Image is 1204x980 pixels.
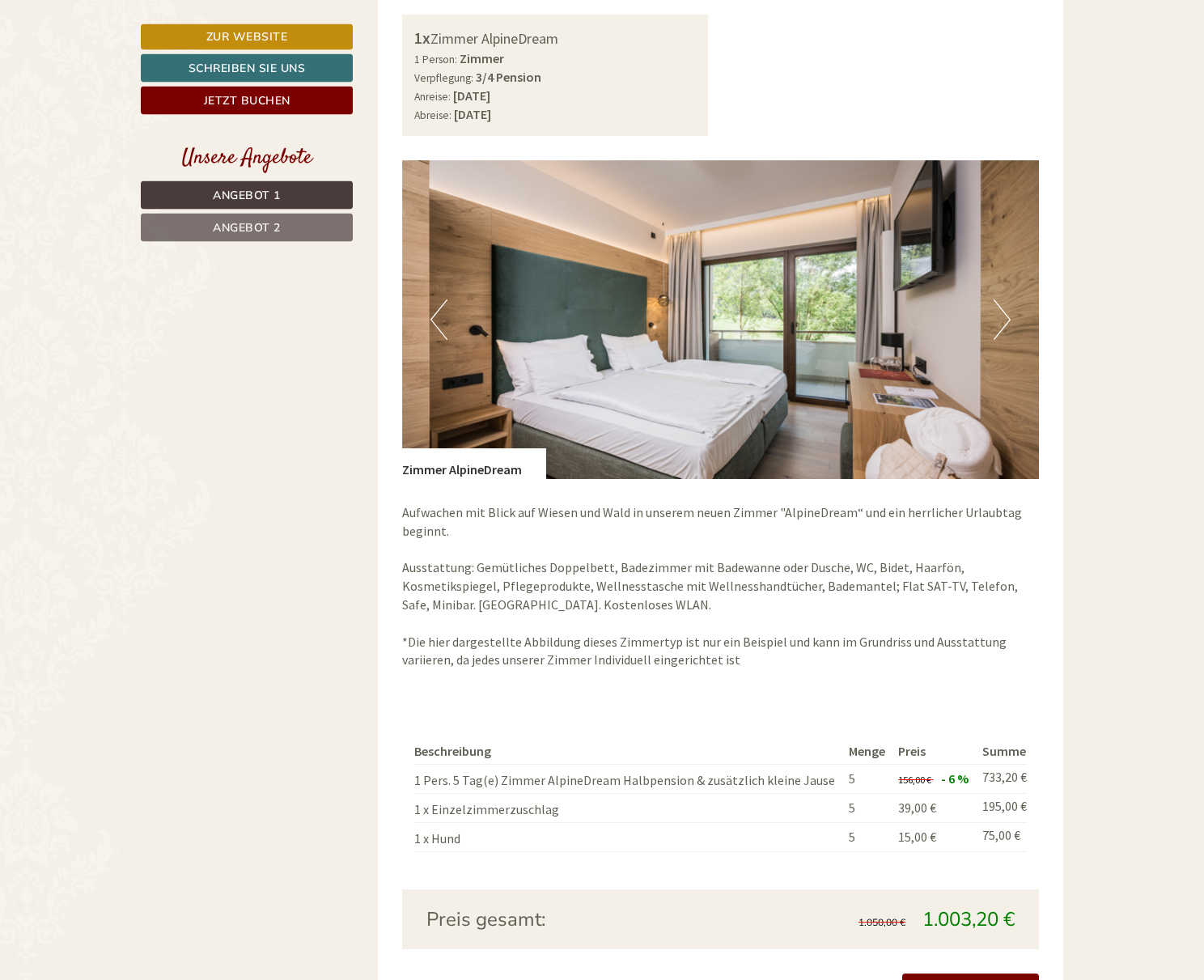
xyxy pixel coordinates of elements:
small: 1 Person: [414,53,457,66]
td: 75,00 € [976,822,1027,851]
small: Verpflegung: [414,71,473,85]
td: 1 x Hund [414,822,843,851]
b: Zimmer [460,50,504,66]
div: Zimmer AlpineDream [414,27,697,50]
th: Summe [976,739,1027,764]
span: 156,00 € [898,774,931,786]
span: - 6 % [941,770,969,787]
button: Senden [541,426,638,455]
b: [DATE] [453,87,490,104]
td: 733,20 € [976,765,1027,794]
td: 195,00 € [976,793,1027,822]
span: 39,00 € [898,800,936,816]
div: [DATE] [290,12,348,40]
a: Jetzt buchen [141,87,353,115]
span: 15,00 € [898,829,936,845]
th: Menge [842,739,892,764]
button: Previous [430,299,447,340]
div: Sie [388,47,613,60]
div: Guten Tag, wie können wir Ihnen helfen? [380,44,625,93]
img: image [402,160,1040,479]
td: 1 Pers. 5 Tag(e) Zimmer AlpineDream Halbpension & zusätzlich kleine Jause [414,765,843,794]
span: 1.003,20 € [922,906,1015,932]
div: Unsere Angebote [141,143,353,173]
div: Preis gesamt: [414,906,721,933]
a: Zur Website [141,24,353,50]
th: Beschreibung [414,739,843,764]
span: 1.050,00 € [858,916,905,929]
small: 09:51 [388,78,613,90]
th: Preis [892,739,975,764]
a: Schreiben Sie uns [141,54,353,83]
span: Angebot 2 [213,220,281,235]
small: Anreise: [414,90,451,104]
small: Abreise: [414,108,451,122]
b: 3/4 Pension [476,69,541,85]
p: Aufwachen mit Blick auf Wiesen und Wald in unserem neuen Zimmer "AlpineDream“ und ein herrlicher ... [402,503,1040,670]
button: Next [994,299,1011,340]
td: 5 [842,793,892,822]
td: 5 [842,765,892,794]
td: 1 x Einzelzimmerzuschlag [414,793,843,822]
td: 5 [842,822,892,851]
b: [DATE] [454,106,491,122]
div: Zimmer AlpineDream [402,448,546,479]
span: Angebot 1 [213,188,281,203]
b: 1x [414,28,430,48]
